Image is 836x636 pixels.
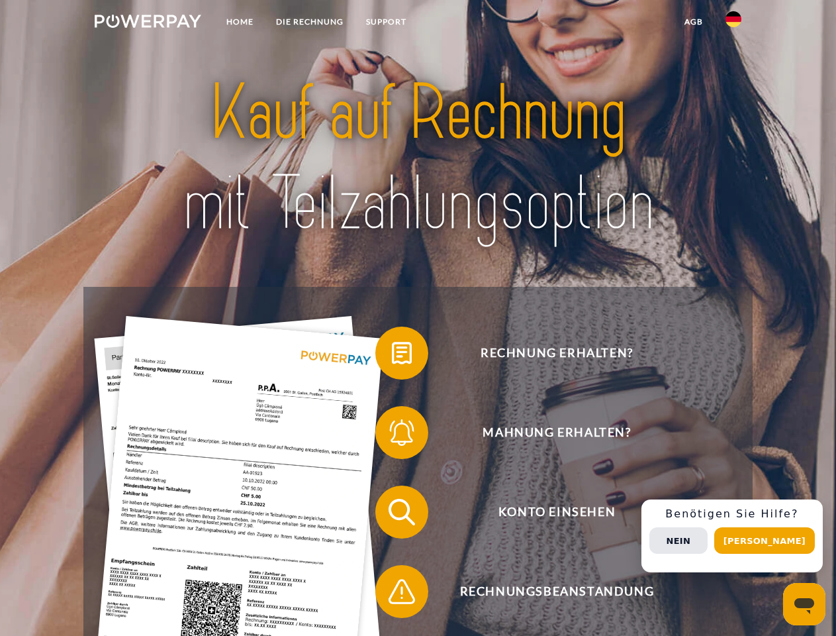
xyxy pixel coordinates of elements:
a: Home [215,10,265,34]
button: Rechnung erhalten? [375,327,720,380]
button: Mahnung erhalten? [375,406,720,459]
img: qb_search.svg [385,496,418,529]
img: qb_warning.svg [385,575,418,608]
div: Schnellhilfe [641,500,823,572]
iframe: Schaltfläche zum Öffnen des Messaging-Fensters [783,583,825,625]
span: Rechnungsbeanstandung [395,565,719,618]
img: de [725,11,741,27]
a: agb [673,10,714,34]
img: qb_bill.svg [385,337,418,370]
button: [PERSON_NAME] [714,527,815,554]
button: Nein [649,527,708,554]
span: Mahnung erhalten? [395,406,719,459]
button: Rechnungsbeanstandung [375,565,720,618]
a: DIE RECHNUNG [265,10,355,34]
h3: Benötigen Sie Hilfe? [649,507,815,521]
span: Konto einsehen [395,486,719,539]
img: qb_bell.svg [385,416,418,449]
a: SUPPORT [355,10,418,34]
img: logo-powerpay-white.svg [95,15,201,28]
span: Rechnung erhalten? [395,327,719,380]
button: Konto einsehen [375,486,720,539]
img: title-powerpay_de.svg [126,64,710,254]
